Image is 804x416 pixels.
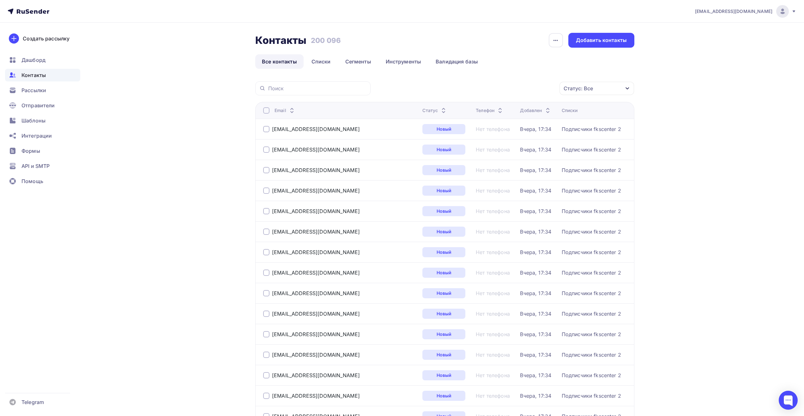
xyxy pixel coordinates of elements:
[379,54,428,69] a: Инструменты
[305,54,337,69] a: Списки
[21,177,43,185] span: Помощь
[268,85,367,92] input: Поиск
[562,208,621,214] a: Подписчики fkscenter 2
[520,290,551,296] a: Вчера, 17:34
[520,270,551,276] a: Вчера, 17:34
[520,208,551,214] a: Вчера, 17:34
[564,85,593,92] div: Статус: Все
[422,391,465,401] div: Новый
[21,132,52,140] span: Интеграции
[520,229,551,235] div: Вчера, 17:34
[520,393,551,399] a: Вчера, 17:34
[272,249,360,255] div: [EMAIL_ADDRESS][DOMAIN_NAME]
[255,34,306,47] h2: Контакты
[339,54,378,69] a: Сегменты
[5,145,80,157] a: Формы
[5,54,80,66] a: Дашборд
[476,331,510,337] a: Нет телефона
[562,352,621,358] div: Подписчики fkscenter 2
[476,393,510,399] a: Нет телефона
[562,229,621,235] a: Подписчики fkscenter 2
[422,370,465,380] div: Новый
[520,146,551,153] a: Вчера, 17:34
[562,187,621,194] div: Подписчики fkscenter 2
[272,372,360,378] div: [EMAIL_ADDRESS][DOMAIN_NAME]
[272,187,360,194] div: [EMAIL_ADDRESS][DOMAIN_NAME]
[272,270,360,276] div: [EMAIL_ADDRESS][DOMAIN_NAME]
[562,393,621,399] div: Подписчики fkscenter 2
[562,311,621,317] a: Подписчики fkscenter 2
[476,290,510,296] div: Нет телефона
[422,309,465,319] a: Новый
[562,290,621,296] div: Подписчики fkscenter 2
[255,54,304,69] a: Все контакты
[21,117,45,124] span: Шаблоны
[520,126,551,132] a: Вчера, 17:34
[562,249,621,255] a: Подписчики fkscenter 2
[272,126,360,132] a: [EMAIL_ADDRESS][DOMAIN_NAME]
[562,372,621,378] a: Подписчики fkscenter 2
[272,167,360,173] a: [EMAIL_ADDRESS][DOMAIN_NAME]
[695,8,772,15] span: [EMAIL_ADDRESS][DOMAIN_NAME]
[476,311,510,317] div: Нет телефона
[21,162,50,170] span: API и SMTP
[476,126,510,132] a: Нет телефона
[422,247,465,257] a: Новый
[272,146,360,153] a: [EMAIL_ADDRESS][DOMAIN_NAME]
[476,167,510,173] div: Нет телефона
[520,311,551,317] a: Вчера, 17:34
[520,331,551,337] a: Вчера, 17:34
[422,329,465,339] a: Новый
[476,352,510,358] a: Нет телефона
[422,145,465,155] div: Новый
[272,393,360,399] a: [EMAIL_ADDRESS][DOMAIN_NAME]
[520,372,551,378] a: Вчера, 17:34
[476,372,510,378] a: Нет телефона
[562,107,578,114] div: Списки
[476,229,510,235] a: Нет телефона
[422,206,465,216] a: Новый
[476,270,510,276] div: Нет телефона
[422,107,447,114] div: Статус
[422,288,465,298] a: Новый
[272,229,360,235] a: [EMAIL_ADDRESS][DOMAIN_NAME]
[21,71,46,79] span: Контакты
[5,84,80,97] a: Рассылки
[559,81,634,95] button: Статус: Все
[476,107,504,114] div: Телефон
[422,186,465,196] a: Новый
[562,167,621,173] a: Подписчики fkscenter 2
[422,124,465,134] div: Новый
[272,352,360,358] a: [EMAIL_ADDRESS][DOMAIN_NAME]
[272,311,360,317] a: [EMAIL_ADDRESS][DOMAIN_NAME]
[21,398,44,406] span: Telegram
[272,208,360,214] div: [EMAIL_ADDRESS][DOMAIN_NAME]
[476,249,510,255] div: Нет телефона
[562,126,621,132] div: Подписчики fkscenter 2
[562,146,621,153] a: Подписчики fkscenter 2
[422,268,465,278] a: Новый
[562,270,621,276] div: Подписчики fkscenter 2
[562,331,621,337] div: Подписчики fkscenter 2
[422,165,465,175] a: Новый
[476,146,510,153] div: Нет телефона
[476,208,510,214] a: Нет телефона
[520,249,551,255] a: Вчера, 17:34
